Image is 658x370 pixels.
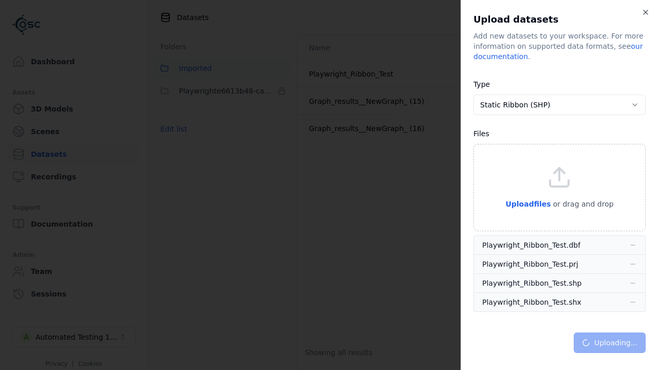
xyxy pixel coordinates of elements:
[551,198,614,210] p: or drag and drop
[473,80,490,88] label: Type
[473,31,646,62] div: Add new datasets to your workspace. For more information on supported data formats, see .
[482,240,580,250] div: Playwright_Ribbon_Test.dbf
[473,129,489,138] label: Files
[482,278,581,288] div: Playwright_Ribbon_Test.shp
[482,297,581,307] div: Playwright_Ribbon_Test.shx
[473,12,646,27] h2: Upload datasets
[482,259,578,269] div: Playwright_Ribbon_Test.prj
[505,200,551,208] span: Upload files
